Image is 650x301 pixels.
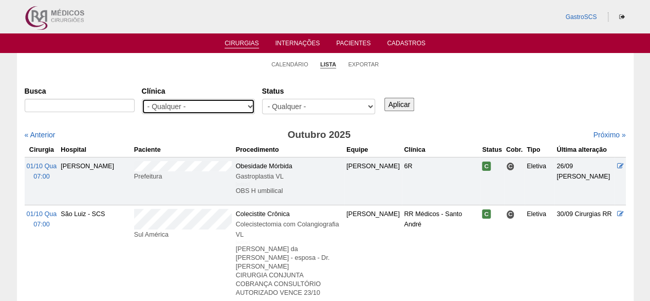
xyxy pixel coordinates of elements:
span: Confirmada [482,209,491,219]
th: Clínica [402,143,480,157]
span: 07:00 [33,173,50,180]
a: Cadastros [387,40,425,50]
span: Consultório [506,210,515,219]
label: Status [262,86,375,96]
td: [PERSON_NAME] [59,157,132,205]
input: Aplicar [384,98,415,111]
div: Sul América [134,229,232,240]
a: Lista [320,61,336,68]
span: 01/10 Qua [27,163,57,170]
a: Editar [617,163,623,170]
label: Clínica [142,86,255,96]
td: Eletiva [525,157,554,205]
td: 26/09 [PERSON_NAME] [554,157,615,205]
td: [PERSON_NAME] [344,157,402,205]
th: Status [480,143,504,157]
div: [editar] [236,237,250,247]
span: 07:00 [33,221,50,228]
a: Internações [275,40,320,50]
a: 01/10 Qua 07:00 [27,210,57,228]
a: Exportar [348,61,379,68]
th: Cirurgia [25,143,59,157]
a: Editar [617,210,623,218]
p: [PERSON_NAME] da [PERSON_NAME] - esposa - Dr. [PERSON_NAME] CIRURGIA CONJUNTA COBRANÇA CONSULTÓRI... [236,245,343,297]
th: Equipe [344,143,402,157]
th: Última alteração [554,143,615,157]
td: 6R [402,157,480,205]
i: Sair [619,14,625,20]
input: Digite os termos que você deseja procurar. [25,99,135,112]
label: Busca [25,86,135,96]
div: Gastroplastia VL [236,171,343,182]
p: OBS H umbilical [236,187,343,196]
a: Cirurgias [225,40,259,48]
a: Calendário [271,61,308,68]
a: GastroSCS [565,13,597,21]
th: Procedimento [234,143,345,157]
th: Hospital [59,143,132,157]
a: Pacientes [336,40,370,50]
th: Paciente [132,143,234,157]
span: Consultório [506,162,515,171]
div: Prefeitura [134,171,232,182]
a: « Anterior [25,131,55,139]
a: 01/10 Qua 07:00 [27,163,57,180]
span: Confirmada [482,162,491,171]
td: Obesidade Mórbida [234,157,345,205]
div: [editar] [236,179,250,189]
th: Tipo [525,143,554,157]
span: 01/10 Qua [27,210,57,218]
th: Cobr. [504,143,525,157]
div: Colecistectomia com Colangiografia VL [236,219,343,240]
a: Próximo » [593,131,625,139]
h3: Outubro 2025 [169,128,469,143]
